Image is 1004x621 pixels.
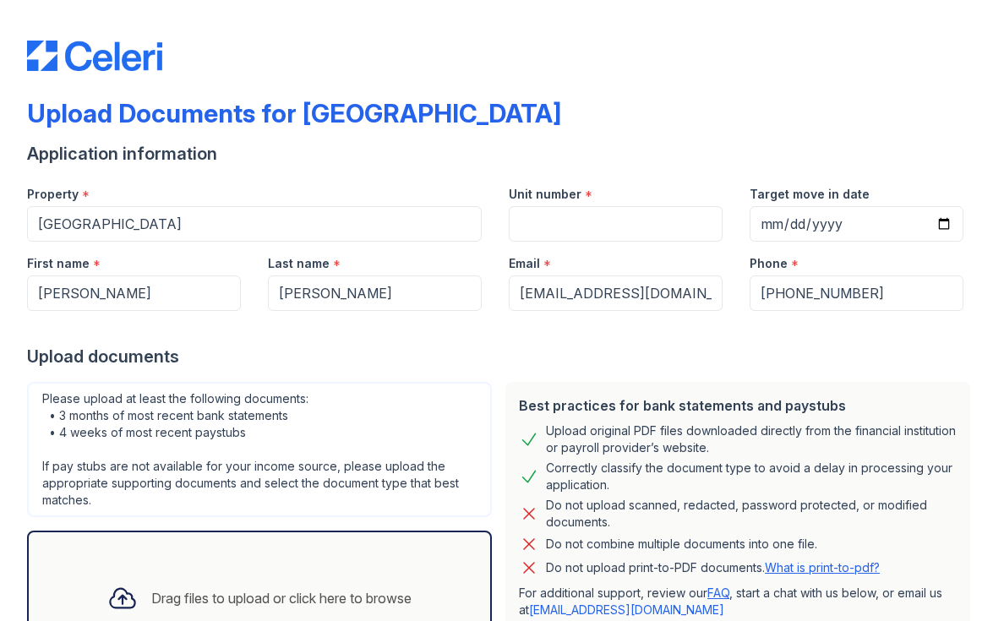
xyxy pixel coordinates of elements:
[750,186,870,203] label: Target move in date
[27,345,977,368] div: Upload documents
[529,602,724,617] a: [EMAIL_ADDRESS][DOMAIN_NAME]
[268,255,330,272] label: Last name
[27,41,162,71] img: CE_Logo_Blue-a8612792a0a2168367f1c8372b55b34899dd931a85d93a1a3d3e32e68fde9ad4.png
[27,382,492,517] div: Please upload at least the following documents: • 3 months of most recent bank statements • 4 wee...
[546,534,817,554] div: Do not combine multiple documents into one file.
[546,460,957,493] div: Correctly classify the document type to avoid a delay in processing your application.
[509,255,540,272] label: Email
[546,422,957,456] div: Upload original PDF files downloaded directly from the financial institution or payroll provider’...
[519,585,957,618] p: For additional support, review our , start a chat with us below, or email us at
[27,186,79,203] label: Property
[765,560,880,575] a: What is print-to-pdf?
[509,186,581,203] label: Unit number
[27,255,90,272] label: First name
[151,588,412,608] div: Drag files to upload or click here to browse
[546,497,957,531] div: Do not upload scanned, redacted, password protected, or modified documents.
[27,98,561,128] div: Upload Documents for [GEOGRAPHIC_DATA]
[750,255,788,272] label: Phone
[519,395,957,416] div: Best practices for bank statements and paystubs
[27,142,977,166] div: Application information
[707,586,729,600] a: FAQ
[546,559,880,576] p: Do not upload print-to-PDF documents.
